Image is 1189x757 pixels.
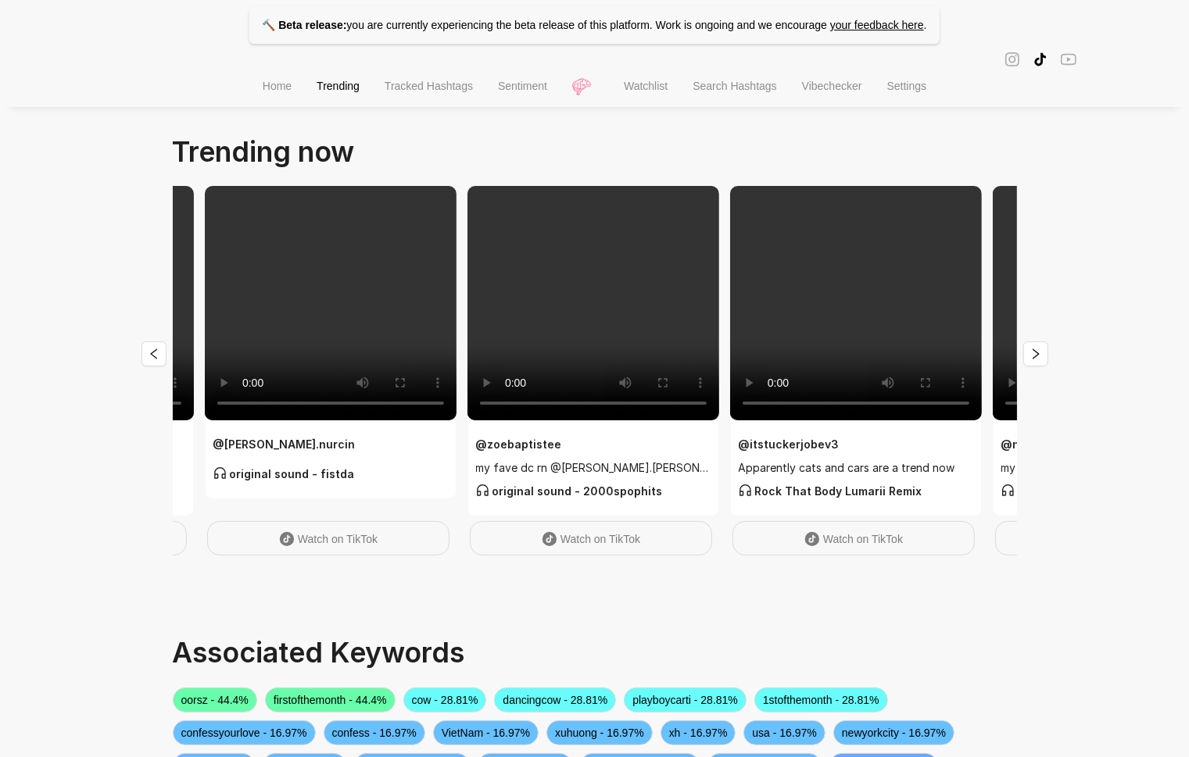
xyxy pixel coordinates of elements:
[476,437,562,451] strong: @ zoebaptistee
[624,687,747,712] span: playboycarti - 28.81%
[661,720,736,745] span: xh - 16.97%
[173,720,316,745] span: confessyourlove - 16.97%
[148,348,160,360] span: left
[494,687,616,712] span: dancingcow - 28.81%
[433,720,539,745] span: VietNam - 16.97%
[207,521,449,555] a: Watch on TikTok
[298,533,378,545] span: Watch on TikTok
[317,80,360,92] span: Trending
[476,484,489,497] span: customer-service
[470,521,712,555] a: Watch on TikTok
[213,467,355,480] strong: original sound - fistda
[173,687,257,712] span: oorsz - 44.4%
[802,80,862,92] span: Vibechecker
[693,80,776,92] span: Search Hashtags
[560,533,640,545] span: Watch on TikTok
[739,459,973,477] span: Apparently cats and cars are a trend now
[739,484,922,498] strong: Rock That Body Lumarii Remix
[324,720,425,745] span: confess - 16.97%
[1001,437,1076,451] strong: @ nevaaadaa
[624,80,668,92] span: Watchlist
[1001,484,1176,498] strong: original sound - ae_holland_
[498,80,547,92] span: Sentiment
[213,466,227,480] span: customer-service
[476,459,711,477] span: my fave dc rn @[PERSON_NAME].[PERSON_NAME]
[385,80,473,92] span: Tracked Hashtags
[262,19,346,31] strong: 🔨 Beta release:
[830,19,924,31] a: your feedback here
[833,720,954,745] span: newyorkcity - 16.97%
[743,720,825,745] span: usa - 16.97%
[265,687,396,712] span: firstofthemonth - 44.4%
[263,80,292,92] span: Home
[754,687,888,712] span: 1stofthemonth - 28.81%
[173,134,355,169] span: Trending now
[213,437,356,451] strong: @ [PERSON_NAME].nurcin
[1005,50,1020,68] span: instagram
[739,484,752,497] span: customer-service
[1061,50,1076,68] span: youtube
[403,687,487,712] span: cow - 28.81%
[732,521,975,555] a: Watch on TikTok
[739,437,840,451] strong: @ itstuckerjobev3
[546,720,653,745] span: xuhuong - 16.97%
[173,635,465,670] span: Associated Keywords
[1030,348,1042,360] span: right
[476,484,663,498] strong: original sound - 2000spophits
[249,6,939,44] p: you are currently experiencing the beta release of this platform. Work is ongoing and we encourage .
[823,533,903,545] span: Watch on TikTok
[887,80,927,92] span: Settings
[1001,484,1015,497] span: customer-service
